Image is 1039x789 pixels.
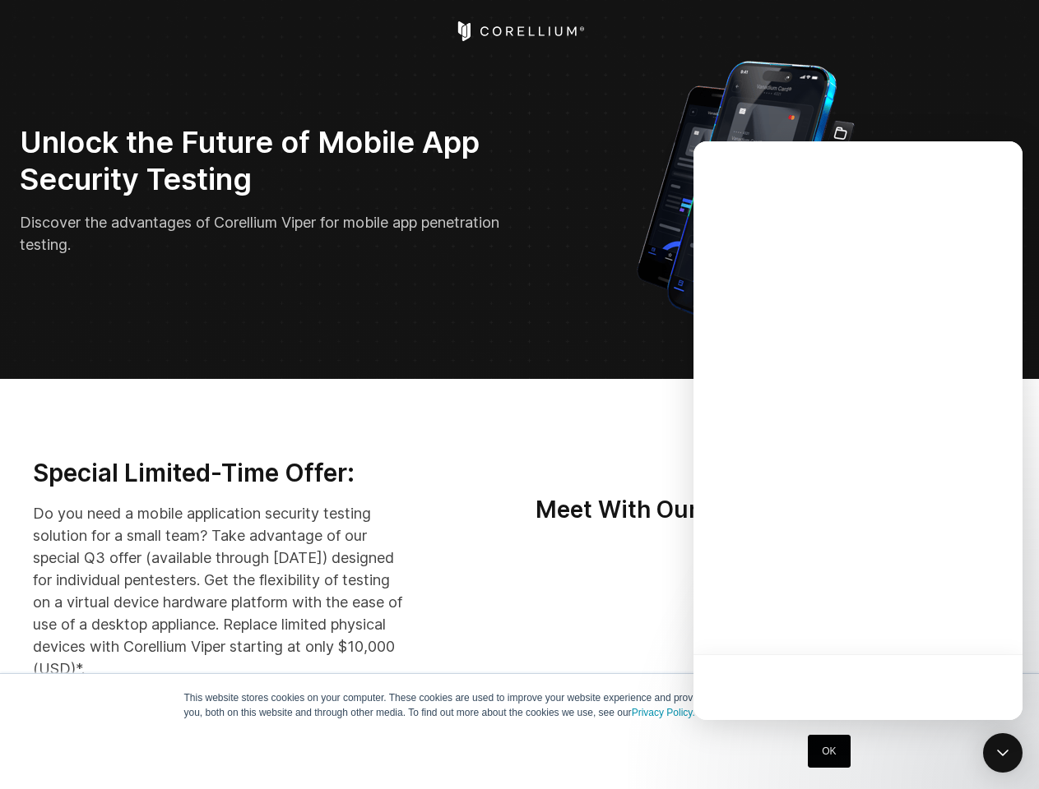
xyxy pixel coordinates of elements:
[622,53,870,339] img: Corellium_VIPER_Hero_1_1x
[33,458,406,489] h3: Special Limited-Time Offer:
[632,707,695,718] a: Privacy Policy.
[184,690,856,720] p: This website stores cookies on your computer. These cookies are used to improve your website expe...
[454,21,585,41] a: Corellium Home
[808,735,850,768] a: OK
[20,214,499,253] span: Discover the advantages of Corellium Viper for mobile app penetration testing.
[536,496,931,524] strong: Meet With Our Team To Get Started
[983,733,1023,773] div: Open Intercom Messenger
[20,124,508,198] h2: Unlock the Future of Mobile App Security Testing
